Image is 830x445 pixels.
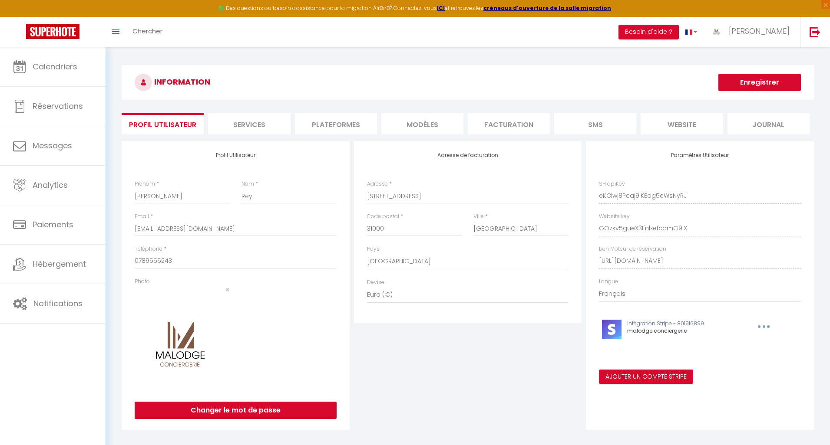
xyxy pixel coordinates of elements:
[599,152,801,158] h4: Paramètres Utilisateur
[618,25,679,39] button: Besoin d'aide ?
[367,180,388,188] label: Adresse
[225,286,230,294] button: Close
[729,26,790,36] span: [PERSON_NAME]
[381,113,463,134] li: MODÈLES
[468,113,550,134] li: Facturation
[33,298,83,309] span: Notifications
[135,278,150,286] label: Photo
[225,284,230,295] span: ×
[718,74,801,91] button: Enregistrer
[599,278,618,286] label: Langue
[135,180,155,188] label: Prénom
[241,180,254,188] label: Nom
[126,17,169,47] a: Chercher
[135,245,162,253] label: Téléphone
[122,113,204,134] li: Profil Utilisateur
[33,258,86,269] span: Hébergement
[437,4,445,12] a: ICI
[727,113,810,134] li: Journal
[135,294,230,389] img: 17453370294922.png
[33,140,72,151] span: Messages
[627,327,687,334] span: malodge conciergerie
[602,320,622,339] img: stripe-logo.jpeg
[33,180,68,190] span: Analytics
[367,213,399,221] label: Code postal
[135,402,337,419] button: Changer le mot de passe
[554,113,636,134] li: SMS
[599,245,666,253] label: Lien Moteur de réservation
[704,17,800,47] a: ... [PERSON_NAME]
[295,113,377,134] li: Plateformes
[33,219,73,230] span: Paiements
[599,213,630,221] label: Website key
[599,180,625,188] label: SH apiKey
[26,24,79,39] img: Super Booking
[33,101,83,111] span: Réservations
[627,320,737,328] p: Intégration Stripe - 801916899
[599,370,693,384] button: Ajouter un compte Stripe
[135,152,337,158] h4: Profil Utilisateur
[135,213,149,221] label: Email
[132,26,162,36] span: Chercher
[710,25,723,38] img: ...
[473,213,484,221] label: Ville
[7,3,33,29] button: Ouvrir le widget de chat LiveChat
[122,65,814,100] h3: INFORMATION
[367,278,384,287] label: Devise
[367,245,380,253] label: Pays
[367,152,569,158] h4: Adresse de facturation
[208,113,290,134] li: Services
[641,113,723,134] li: website
[483,4,611,12] a: créneaux d'ouverture de la salle migration
[810,26,820,37] img: logout
[33,61,77,72] span: Calendriers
